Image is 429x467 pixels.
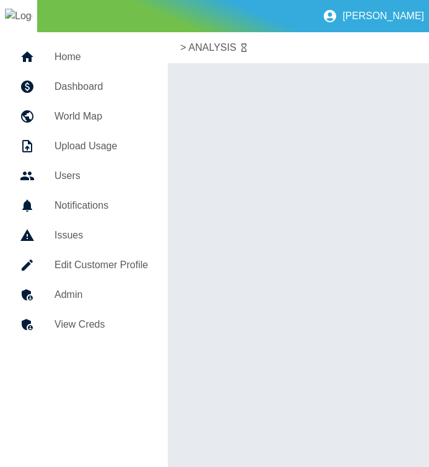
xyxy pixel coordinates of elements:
a: Issues [10,220,158,250]
a: Upload Usage [10,131,158,161]
a: World Map [10,102,158,131]
a: Admin [10,280,158,310]
h5: Edit Customer Profile [54,258,148,273]
h5: Users [54,168,148,183]
h5: Dashboard [54,79,148,94]
p: > [180,40,186,55]
a: Notifications [10,191,158,220]
p: [PERSON_NAME] [342,11,424,22]
h5: Home [54,50,148,64]
h5: View Creds [54,317,148,332]
a: View Creds [10,310,158,339]
img: Logo [5,9,32,24]
h5: Admin [54,287,148,302]
h5: Issues [54,228,148,243]
a: Users [10,161,158,191]
button: [PERSON_NAME] [318,4,429,28]
h5: World Map [54,109,148,124]
a: Edit Customer Profile [10,250,158,280]
a: Dashboard [10,72,158,102]
a: ANALYSIS [189,40,236,55]
h5: Notifications [54,198,148,213]
a: Home [10,42,158,72]
h5: Upload Usage [54,139,148,154]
